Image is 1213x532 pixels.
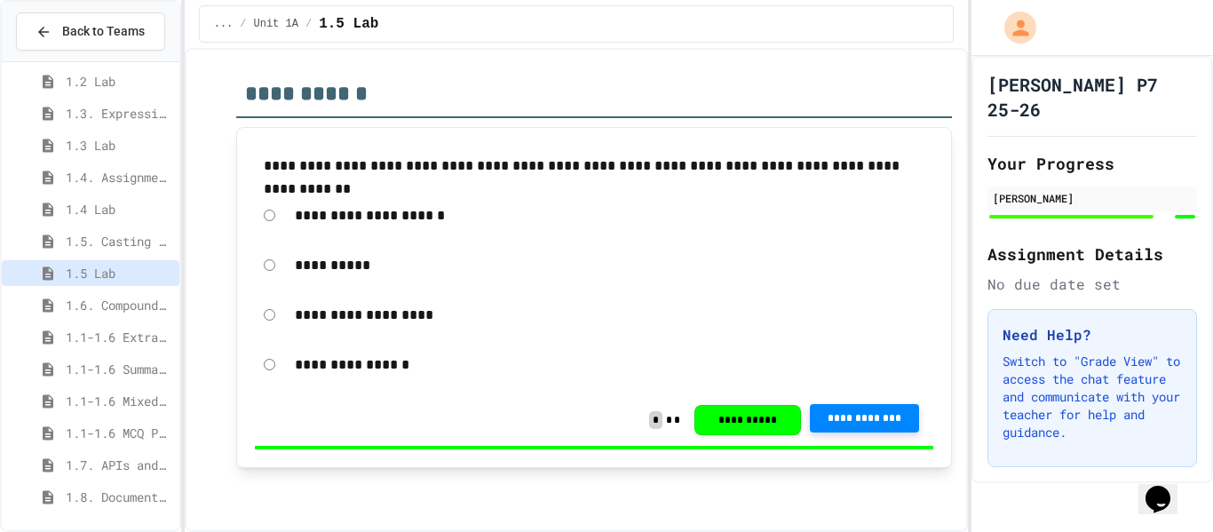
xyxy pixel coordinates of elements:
[66,136,172,155] span: 1.3 Lab
[1003,353,1182,441] p: Switch to "Grade View" to access the chat feature and communicate with your teacher for help and ...
[66,104,172,123] span: 1.3. Expressions and Output [New]
[986,7,1041,48] div: My Account
[66,264,172,282] span: 1.5 Lab
[214,17,234,31] span: ...
[987,242,1197,266] h2: Assignment Details
[305,17,312,31] span: /
[987,274,1197,295] div: No due date set
[987,72,1197,122] h1: [PERSON_NAME] P7 25-26
[66,296,172,314] span: 1.6. Compound Assignment Operators
[66,72,172,91] span: 1.2 Lab
[66,200,172,218] span: 1.4 Lab
[66,232,172,250] span: 1.5. Casting and Ranges of Values
[1138,461,1195,514] iframe: chat widget
[66,488,172,506] span: 1.8. Documentation with Comments and Preconditions
[66,392,172,410] span: 1.1-1.6 Mixed Up Code Practice
[66,328,172,346] span: 1.1-1.6 Extra Coding Practice
[319,13,378,35] span: 1.5 Lab
[254,17,298,31] span: Unit 1A
[66,424,172,442] span: 1.1-1.6 MCQ Practice
[240,17,246,31] span: /
[62,22,145,41] span: Back to Teams
[16,12,165,51] button: Back to Teams
[987,151,1197,176] h2: Your Progress
[993,190,1192,206] div: [PERSON_NAME]
[66,168,172,187] span: 1.4. Assignment and Input
[1003,324,1182,345] h3: Need Help?
[66,360,172,378] span: 1.1-1.6 Summary
[66,456,172,474] span: 1.7. APIs and Libraries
